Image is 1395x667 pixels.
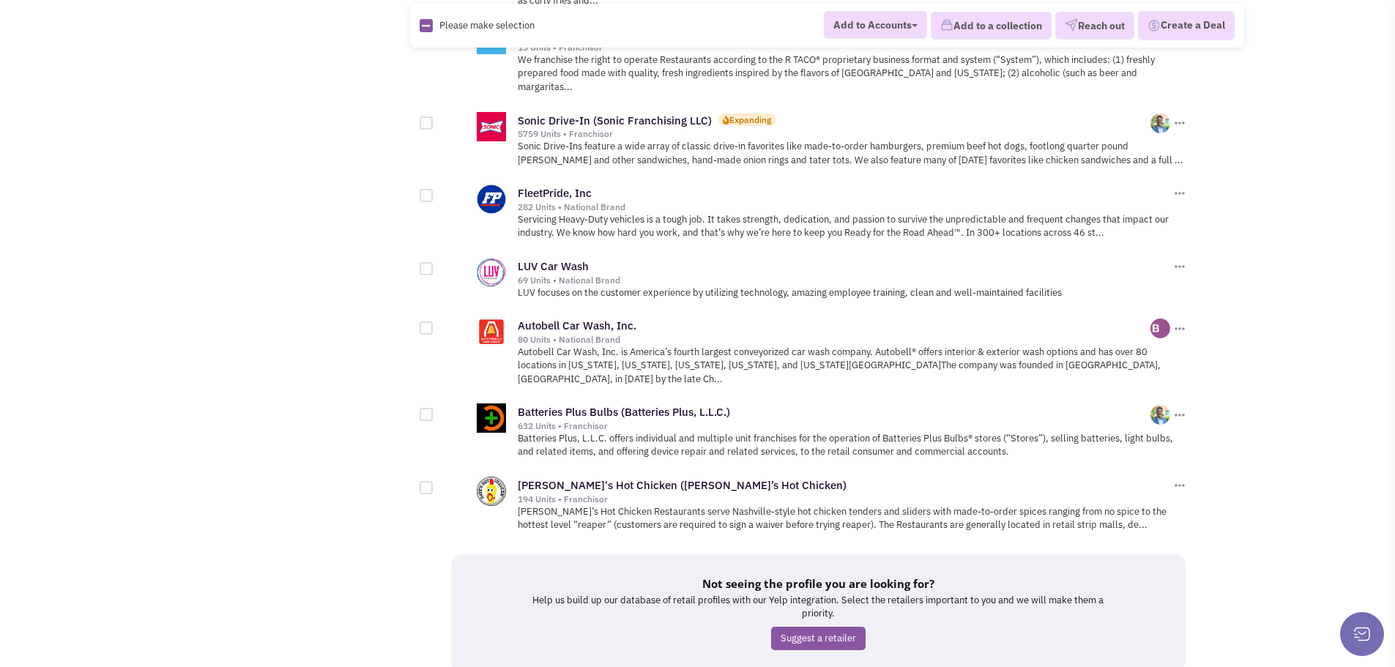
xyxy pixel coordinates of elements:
[518,478,847,492] a: [PERSON_NAME]'s Hot Chicken ([PERSON_NAME]’s Hot Chicken)
[518,259,589,273] a: LUV Car Wash
[518,53,1188,94] p: We franchise the right to operate Restaurants according to the R TACO® proprietary business forma...
[518,201,1171,213] div: 282 Units • National Brand
[518,213,1188,240] p: Servicing Heavy-Duty vehicles is a tough job. It takes strength, dedication, and passion to survi...
[518,318,636,332] a: Autobell Car Wash, Inc.
[518,505,1188,532] p: [PERSON_NAME]’s Hot Chicken Restaurants serve Nashville-style hot chicken tenders and sliders wit...
[518,275,1171,286] div: 69 Units • National Brand
[1150,405,1170,425] img: W7vr0x00b0GZC0PPbilSCg.png
[518,334,1151,346] div: 80 Units • National Brand
[771,627,866,651] a: Suggest a retailer
[824,11,927,39] button: Add to Accounts
[518,493,1171,505] div: 194 Units • Franchisor
[518,186,592,200] a: FleetPride, Inc
[524,594,1112,621] p: Help us build up our database of retail profiles with our Yelp integration. Select the retailers ...
[1055,12,1134,40] button: Reach out
[524,576,1112,591] h5: Not seeing the profile you are looking for?
[1150,113,1170,133] img: W7vr0x00b0GZC0PPbilSCg.png
[439,18,535,31] span: Please make selection
[518,128,1151,140] div: 5759 Units • Franchisor
[518,420,1151,432] div: 632 Units • Franchisor
[518,346,1188,387] p: Autobell Car Wash, Inc. is America’s fourth largest conveyorized car wash company. Autobell® offe...
[518,405,730,419] a: Batteries Plus Bulbs (Batteries Plus, L.L.C.)
[940,18,953,31] img: icon-collection-lavender.png
[1065,18,1078,31] img: VectorPaper_Plane.png
[518,432,1188,459] p: Batteries Plus, L.L.C. offers individual and multiple unit franchises for the operation of Batter...
[1147,18,1161,34] img: Deal-Dollar.png
[729,113,771,126] div: Expanding
[1150,318,1170,338] img: _7Vcn68VvEuRpOsFGPf0pg.png
[931,12,1052,40] button: Add to a collection
[518,113,712,127] a: Sonic Drive-In (Sonic Franchising LLC)
[420,19,433,32] img: Rectangle.png
[518,286,1188,300] p: LUV focuses on the customer experience by utilizing technology, amazing employee training, clean ...
[1138,11,1235,40] button: Create a Deal
[518,42,1151,53] div: 13 Units • Franchisor
[518,140,1188,167] p: Sonic Drive-Ins feature a wide array of classic drive-in favorites like made-to-order hamburgers,...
